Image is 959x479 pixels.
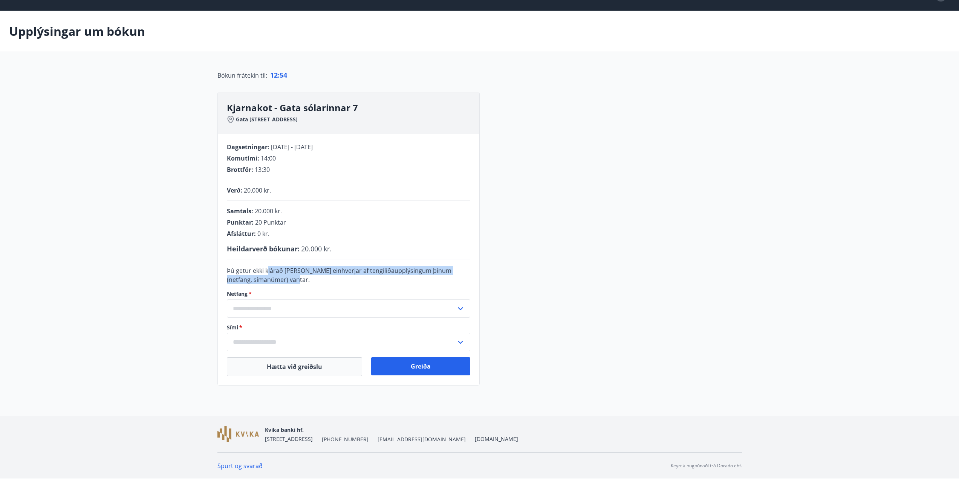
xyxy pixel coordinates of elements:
[255,207,282,215] span: 20.000 kr.
[227,186,242,194] span: Verð :
[265,435,313,442] span: [STREET_ADDRESS]
[244,186,271,194] span: 20.000 kr.
[227,101,479,114] h3: Kjarnakot - Gata sólarinnar 7
[227,218,254,226] span: Punktar :
[378,436,466,443] span: [EMAIL_ADDRESS][DOMAIN_NAME]
[322,436,369,443] span: [PHONE_NUMBER]
[271,143,313,151] span: [DATE] - [DATE]
[671,462,742,469] p: Keyrt á hugbúnaði frá Dorado ehf.
[280,70,287,80] span: 54
[227,357,362,376] button: Hætta við greiðslu
[227,143,269,151] span: Dagsetningar :
[227,165,253,174] span: Brottför :
[227,244,300,253] span: Heildarverð bókunar :
[9,23,145,40] p: Upplýsingar um bókun
[217,71,267,80] span: Bókun frátekin til :
[217,426,259,442] img: GzFmWhuCkUxVWrb40sWeioDp5tjnKZ3EtzLhRfaL.png
[255,165,270,174] span: 13:30
[371,357,470,375] button: Greiða
[236,116,298,123] span: Gata [STREET_ADDRESS]
[301,244,332,253] span: 20.000 kr.
[265,426,304,433] span: Kvika banki hf.
[257,230,269,238] span: 0 kr.
[227,207,253,215] span: Samtals :
[227,154,259,162] span: Komutími :
[255,218,286,226] span: 20 Punktar
[227,266,451,284] span: Þú getur ekki klárað [PERSON_NAME] einhverjar af tengiliðaupplýsingum þínum (netfang, símanúmer) ...
[227,230,256,238] span: Afsláttur :
[475,435,518,442] a: [DOMAIN_NAME]
[227,290,470,298] label: Netfang
[270,70,280,80] span: 12 :
[217,462,263,470] a: Spurt og svarað
[227,324,470,331] label: Sími
[261,154,276,162] span: 14:00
